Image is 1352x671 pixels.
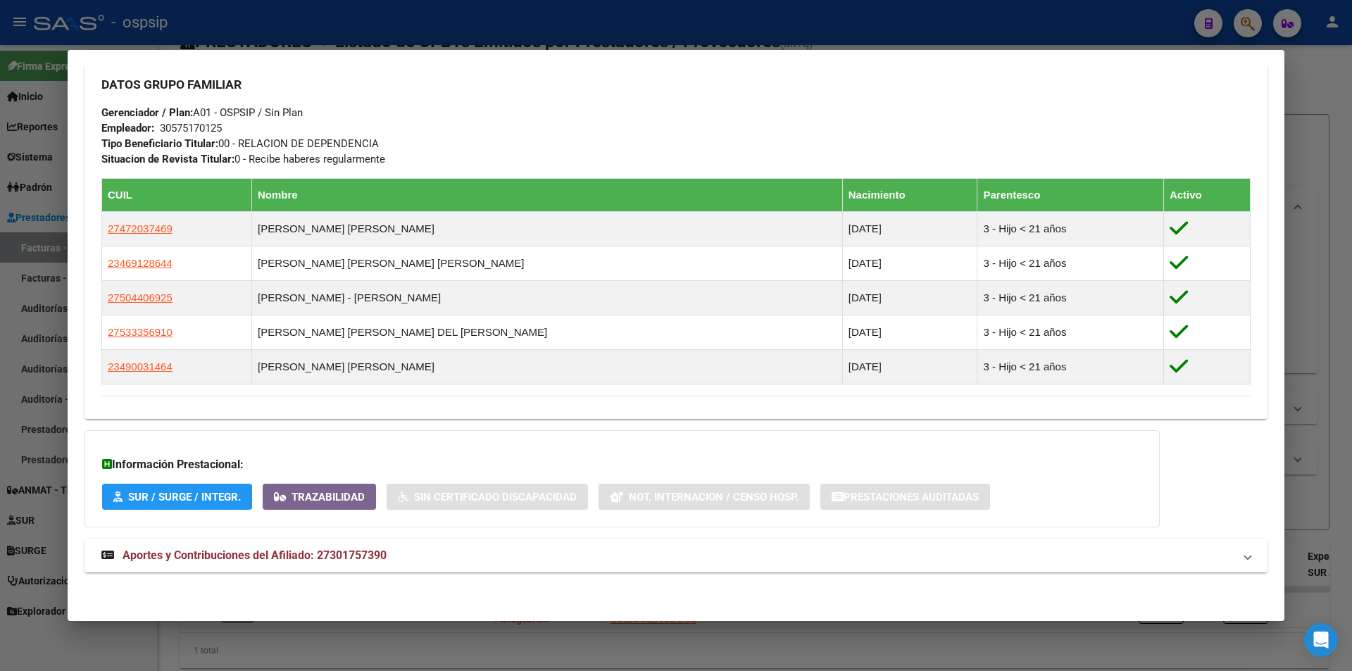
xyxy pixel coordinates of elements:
td: 3 - Hijo < 21 años [977,246,1163,280]
th: Activo [1163,178,1250,211]
button: Prestaciones Auditadas [820,484,990,510]
button: Sin Certificado Discapacidad [387,484,588,510]
td: [DATE] [842,349,977,384]
td: 3 - Hijo < 21 años [977,280,1163,315]
h3: Información Prestacional: [102,456,1142,473]
span: Prestaciones Auditadas [844,491,979,503]
td: [DATE] [842,315,977,349]
td: [PERSON_NAME] [PERSON_NAME] DEL [PERSON_NAME] [252,315,843,349]
td: 3 - Hijo < 21 años [977,315,1163,349]
span: SUR / SURGE / INTEGR. [128,491,241,503]
td: [DATE] [842,211,977,246]
span: 0 - Recibe haberes regularmente [101,153,385,165]
td: [PERSON_NAME] [PERSON_NAME] [252,349,843,384]
span: 27533356910 [108,326,173,338]
td: [DATE] [842,280,977,315]
span: 27504406925 [108,291,173,303]
div: 30575170125 [160,120,222,136]
span: Not. Internacion / Censo Hosp. [629,491,799,503]
strong: Empleador: [101,122,154,134]
span: 23469128644 [108,257,173,269]
div: Open Intercom Messenger [1304,623,1338,657]
span: 27472037469 [108,222,173,234]
td: [PERSON_NAME] - [PERSON_NAME] [252,280,843,315]
th: Parentesco [977,178,1163,211]
td: 3 - Hijo < 21 años [977,211,1163,246]
span: Trazabilidad [292,491,365,503]
span: 00 - RELACION DE DEPENDENCIA [101,137,379,150]
th: Nacimiento [842,178,977,211]
span: Aportes y Contribuciones del Afiliado: 27301757390 [123,548,387,562]
span: Sin Certificado Discapacidad [414,491,577,503]
th: CUIL [102,178,252,211]
span: 23490031464 [108,360,173,372]
button: Not. Internacion / Censo Hosp. [599,484,810,510]
td: 3 - Hijo < 21 años [977,349,1163,384]
strong: Gerenciador / Plan: [101,106,193,119]
strong: Tipo Beneficiario Titular: [101,137,218,150]
button: SUR / SURGE / INTEGR. [102,484,252,510]
mat-expansion-panel-header: Aportes y Contribuciones del Afiliado: 27301757390 [84,539,1267,572]
td: [DATE] [842,246,977,280]
span: A01 - OSPSIP / Sin Plan [101,106,303,119]
td: [PERSON_NAME] [PERSON_NAME] [252,211,843,246]
button: Trazabilidad [263,484,376,510]
strong: Situacion de Revista Titular: [101,153,234,165]
th: Nombre [252,178,843,211]
td: [PERSON_NAME] [PERSON_NAME] [PERSON_NAME] [252,246,843,280]
h3: DATOS GRUPO FAMILIAR [101,77,1251,92]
